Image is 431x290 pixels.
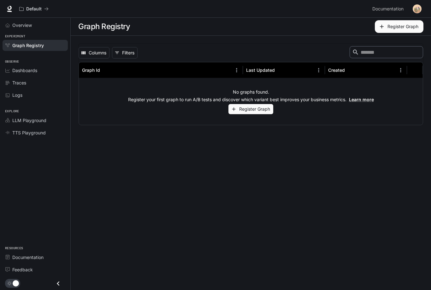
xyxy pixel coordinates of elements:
[350,46,423,59] div: Search
[12,92,22,98] span: Logs
[128,96,374,103] p: Register your first graph to run A/B tests and discover which variant best improves your business...
[345,65,355,75] button: Sort
[12,42,44,49] span: Graph Registry
[12,129,46,136] span: TTS Playground
[396,65,405,75] button: Menu
[51,277,65,290] button: Close drawer
[13,280,19,287] span: Dark mode toggle
[26,6,42,12] p: Default
[228,104,273,114] button: Register Graph
[82,67,100,73] div: Graph Id
[232,65,241,75] button: Menu
[16,3,51,15] button: All workspaces
[101,65,110,75] button: Sort
[349,97,374,102] a: Learn more
[3,115,68,126] a: LLM Playground
[3,20,68,31] a: Overview
[370,3,408,15] a: Documentation
[12,266,33,273] span: Feedback
[3,127,68,138] a: TTS Playground
[3,77,68,88] a: Traces
[12,79,26,86] span: Traces
[3,264,68,275] a: Feedback
[3,65,68,76] a: Dashboards
[375,20,423,33] button: Register Graph
[12,254,44,261] span: Documentation
[411,3,423,15] button: User avatar
[413,4,422,13] img: User avatar
[112,47,138,59] button: Show filters
[12,117,46,124] span: LLM Playground
[246,67,275,73] div: Last Updated
[275,65,285,75] button: Sort
[233,89,269,95] p: No graphs found.
[328,67,345,73] div: Created
[3,40,68,51] a: Graph Registry
[12,67,37,74] span: Dashboards
[372,5,404,13] span: Documentation
[3,252,68,263] a: Documentation
[314,65,323,75] button: Menu
[79,47,109,59] button: Select columns
[12,22,32,28] span: Overview
[3,89,68,101] a: Logs
[78,20,130,33] h1: Graph Registry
